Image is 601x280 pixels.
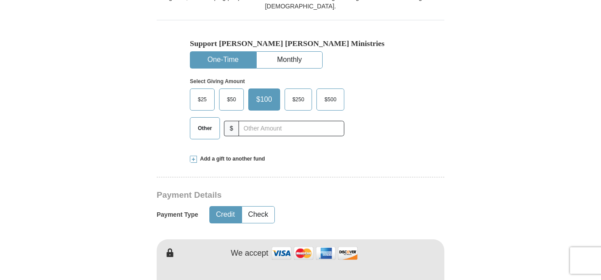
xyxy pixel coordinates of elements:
[197,155,265,163] span: Add a gift to another fund
[157,211,198,219] h5: Payment Type
[190,39,411,48] h5: Support [PERSON_NAME] [PERSON_NAME] Ministries
[224,121,239,136] span: $
[210,207,241,223] button: Credit
[252,93,277,106] span: $100
[190,52,256,68] button: One-Time
[320,93,341,106] span: $500
[231,249,269,258] h4: We accept
[239,121,344,136] input: Other Amount
[193,122,216,135] span: Other
[223,93,240,106] span: $50
[193,93,211,106] span: $25
[270,244,359,263] img: credit cards accepted
[288,93,309,106] span: $250
[157,190,382,200] h3: Payment Details
[257,52,322,68] button: Monthly
[190,78,245,84] strong: Select Giving Amount
[242,207,274,223] button: Check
